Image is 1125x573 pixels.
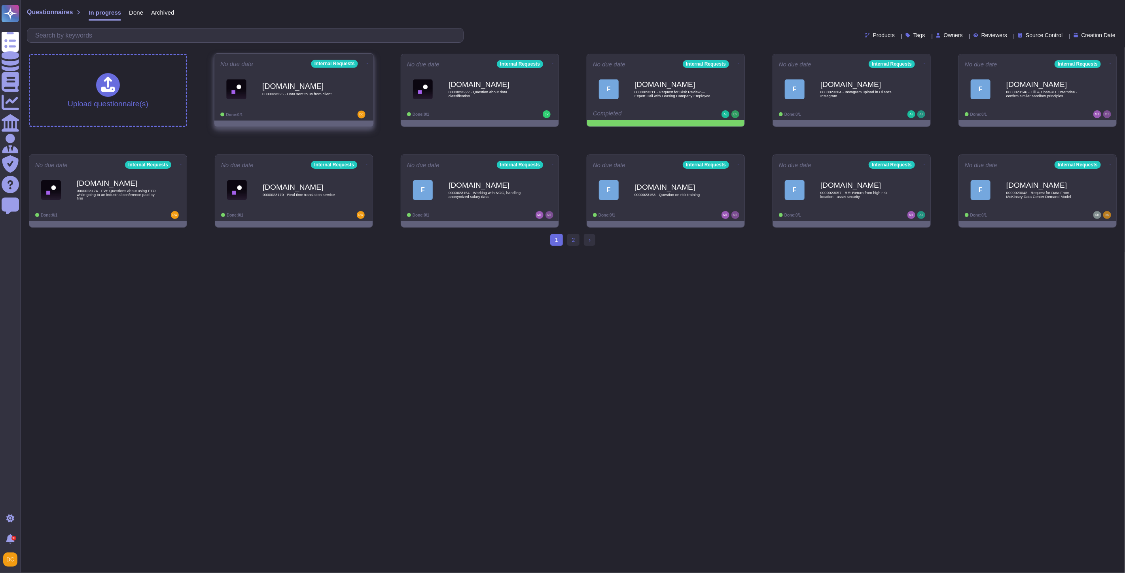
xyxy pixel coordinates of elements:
[1103,110,1111,118] img: user
[413,180,433,200] div: F
[971,79,991,99] div: F
[869,60,915,68] div: Internal Requests
[820,90,900,98] span: 0000023204 - Instagram upload in Client's Instagram
[68,73,148,107] div: Upload questionnaire(s)
[125,161,171,169] div: Internal Requests
[543,110,551,118] img: user
[589,237,591,243] span: ›
[1081,32,1116,38] span: Creation Date
[820,181,900,189] b: [DOMAIN_NAME]
[785,180,805,200] div: F
[262,82,342,90] b: [DOMAIN_NAME]
[731,110,739,118] img: user
[311,161,357,169] div: Internal Requests
[1055,161,1101,169] div: Internal Requests
[41,213,57,217] span: Done: 0/1
[77,189,156,200] span: 0000023174 - FW: Questions about using PTO while going to an industrial conference paid by firm
[913,32,925,38] span: Tags
[634,81,714,88] b: [DOMAIN_NAME]
[598,213,615,217] span: Done: 0/1
[545,211,553,219] img: user
[1006,90,1085,98] span: 0000023146 - Lilli & ChatGPT Enterprise - confirm similar sandbox principles
[965,61,997,67] span: No due date
[227,213,243,217] span: Done: 0/1
[89,9,121,15] span: In progress
[1055,60,1101,68] div: Internal Requests
[917,211,925,219] img: user
[221,162,254,168] span: No due date
[413,79,433,99] img: Logo
[1093,110,1101,118] img: user
[965,162,997,168] span: No due date
[413,112,429,117] span: Done: 0/1
[11,536,16,541] div: 9+
[981,32,1007,38] span: Reviewers
[262,92,342,96] span: 0000023225 - Data sent to us from client
[2,551,23,568] button: user
[944,32,963,38] span: Owners
[683,60,729,68] div: Internal Requests
[407,162,439,168] span: No due date
[1006,191,1085,198] span: 0000023042 - Request for Data From McKinsey Data Center Demand Model
[27,9,73,15] span: Questionnaires
[357,211,365,219] img: user
[536,211,544,219] img: user
[263,183,342,191] b: [DOMAIN_NAME]
[171,211,179,219] img: user
[971,180,991,200] div: F
[227,180,247,200] img: Logo
[311,60,358,68] div: Internal Requests
[907,110,915,118] img: user
[550,234,563,246] span: 1
[599,180,619,200] div: F
[593,61,625,67] span: No due date
[970,213,987,217] span: Done: 0/1
[1006,81,1085,88] b: [DOMAIN_NAME]
[593,110,690,118] div: Completed
[907,211,915,219] img: user
[820,191,900,198] span: 0000023057 - RE: Return from high risk location - asset security
[784,213,801,217] span: Done: 0/1
[449,90,528,98] span: 0000023222 - Question about data classification
[1006,181,1085,189] b: [DOMAIN_NAME]
[593,162,625,168] span: No due date
[35,162,68,168] span: No due date
[634,193,714,197] span: 0000023153 - Question on risk training
[599,79,619,99] div: F
[1103,211,1111,219] img: user
[1093,211,1101,219] img: user
[226,112,243,117] span: Done: 0/1
[820,81,900,88] b: [DOMAIN_NAME]
[226,79,246,99] img: Logo
[722,110,729,118] img: user
[779,162,811,168] span: No due date
[151,9,174,15] span: Archived
[873,32,895,38] span: Products
[41,180,61,200] img: Logo
[779,61,811,67] span: No due date
[869,161,915,169] div: Internal Requests
[358,111,366,119] img: user
[1026,32,1062,38] span: Source Control
[263,193,342,197] span: 0000023170 - Real time translation service
[970,112,987,117] span: Done: 0/1
[407,61,439,67] span: No due date
[497,60,543,68] div: Internal Requests
[683,161,729,169] div: Internal Requests
[31,28,463,42] input: Search by keywords
[634,183,714,191] b: [DOMAIN_NAME]
[449,181,528,189] b: [DOMAIN_NAME]
[413,213,429,217] span: Done: 0/1
[220,61,253,67] span: No due date
[449,81,528,88] b: [DOMAIN_NAME]
[449,191,528,198] span: 0000023154 - Working with NOC, handling anonymized salary data
[731,211,739,219] img: user
[77,179,156,187] b: [DOMAIN_NAME]
[634,90,714,98] span: 0000023211 - Request for Risk Review — Expert Call with Leasing Company Employee
[785,79,805,99] div: F
[497,161,543,169] div: Internal Requests
[784,112,801,117] span: Done: 0/1
[567,234,580,246] a: 2
[3,552,17,567] img: user
[917,110,925,118] img: user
